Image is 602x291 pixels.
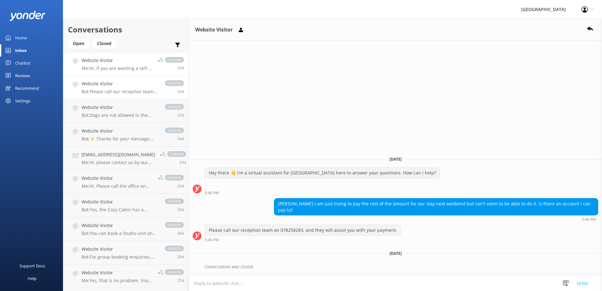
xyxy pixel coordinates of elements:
[92,40,119,47] a: Closed
[15,31,27,44] div: Home
[82,66,153,71] p: Me: Hi, If you are wanting a self-contained unit/room the mini stay is 5 days. There is no minimu...
[165,104,184,110] span: closed
[63,194,189,217] a: Website VisitorBot:Yes, the Cozy Cabin has a double bed and is suitable for up to 2 people. The H...
[63,146,189,170] a: [EMAIL_ADDRESS][DOMAIN_NAME]Me:Hi, please contact us by our email, we are not able to manager thi...
[274,198,598,215] div: [PERSON_NAME] I am just trying to pay the rest of the amount for our stay next weekend but can't ...
[165,246,184,251] span: closed
[274,217,598,221] div: Sep 21 2025 05:46pm (UTC +13:00) Pacific/Auckland
[68,40,92,47] a: Open
[63,217,189,241] a: Website VisitorBot:You can book a Studio unit on our website: [URL][DOMAIN_NAME].closed26d
[63,52,189,76] a: Website VisitorMe:Hi, If you are wanting a self-contained unit/room the mini stay is 5 days. Ther...
[82,207,159,213] p: Bot: Yes, the Cozy Cabin has a double bed and is suitable for up to 2 people. The Holiday Cabin a...
[28,272,37,285] div: Help
[177,254,184,260] span: Sep 18 2025 03:48pm (UTC +13:00) Pacific/Auckland
[9,11,46,21] img: yonder-white-logo.png
[177,89,184,94] span: Sep 21 2025 05:46pm (UTC +13:00) Pacific/Auckland
[165,269,184,275] span: closed
[82,128,159,134] h4: Website Visitor
[63,76,189,99] a: Website VisitorBot:Please call our reception team on 078258283, and they will assist you with you...
[63,170,189,194] a: Website VisitorMe:Hi, Please call the office on [PHONE_NUMBER] to make a booking. RHPP Office.clo...
[15,82,39,94] div: Recommend
[92,39,116,48] div: Closed
[205,261,598,272] div: Conversation was closed.
[63,265,189,288] a: Website VisitorMe:Yes, that is no problem. You can book them online or just give us a call.closed27d
[15,57,31,69] div: Chatbot
[205,238,219,242] strong: 5:46 PM
[15,44,27,57] div: Inbox
[63,241,189,265] a: Website VisitorBot:For group booking enquiries, please send an email to our Groups Co-Ordinator a...
[82,112,159,118] p: Bot: Dogs are not allowed in the park.
[20,260,45,272] div: Support Docs
[82,198,159,205] h4: Website Visitor
[68,24,184,36] h2: Conversations
[15,69,30,82] div: Reviews
[82,57,153,64] h4: Website Visitor
[205,225,401,236] div: Please call our reception team on 078258283, and they will assist you with your payment.
[165,198,184,204] span: closed
[177,65,184,71] span: Sep 21 2025 05:53pm (UTC +13:00) Pacific/Auckland
[205,191,440,195] div: Sep 21 2025 05:46pm (UTC +13:00) Pacific/Auckland
[82,269,153,276] h4: Website Visitor
[177,231,184,236] span: Sep 19 2025 08:45am (UTC +13:00) Pacific/Auckland
[82,278,153,283] p: Me: Yes, that is no problem. You can book them online or just give us a call.
[193,261,598,272] div: 2025-09-25T18:02:57.082
[82,104,159,111] h4: Website Visitor
[386,157,406,162] span: [DATE]
[68,39,89,48] div: Open
[82,89,159,94] p: Bot: Please call our reception team on 078258283, and they will assist you with your payment.
[82,231,159,236] p: Bot: You can book a Studio unit on our website: [URL][DOMAIN_NAME].
[82,254,159,260] p: Bot: For group booking enquiries, please send an email to our Groups Co-Ordinator at [EMAIL_ADDRE...
[82,151,155,158] h4: [EMAIL_ADDRESS][DOMAIN_NAME]
[177,183,184,189] span: Sep 20 2025 03:26pm (UTC +13:00) Pacific/Auckland
[82,246,159,253] h4: Website Visitor
[386,251,406,256] span: [DATE]
[165,222,184,228] span: closed
[165,80,184,86] span: closed
[165,57,184,63] span: closed
[167,151,186,157] span: closed
[195,26,233,34] h3: Website Visitor
[82,80,159,87] h4: Website Visitor
[82,183,153,189] p: Me: Hi, Please call the office on [PHONE_NUMBER] to make a booking. RHPP Office.
[177,112,184,118] span: Sep 21 2025 02:46pm (UTC +13:00) Pacific/Auckland
[165,128,184,133] span: closed
[179,160,186,165] span: Sep 20 2025 04:26pm (UTC +13:00) Pacific/Auckland
[63,123,189,146] a: Website VisitorBot:⚡ Thanks for your message, we'll get back to you as soon as we can. You're als...
[177,136,184,141] span: Sep 21 2025 10:05am (UTC +13:00) Pacific/Auckland
[15,94,30,107] div: Settings
[177,207,184,212] span: Sep 20 2025 10:16am (UTC +13:00) Pacific/Auckland
[205,191,219,195] strong: 5:46 PM
[165,175,184,180] span: closed
[82,160,155,165] p: Me: Hi, please contact us by our email, we are not able to manager this enquiry on this platform....
[582,218,596,221] strong: 5:46 PM
[82,222,159,229] h4: Website Visitor
[205,168,440,178] div: Hey there 👋 I'm a virtual assistant for [GEOGRAPHIC_DATA] here to answer your questions. How can ...
[63,99,189,123] a: Website VisitorBot:Dogs are not allowed in the park.closed23d
[177,278,184,283] span: Sep 17 2025 05:31pm (UTC +13:00) Pacific/Auckland
[82,175,153,182] h4: Website Visitor
[82,136,159,142] p: Bot: ⚡ Thanks for your message, we'll get back to you as soon as we can. You're also welcome to k...
[205,237,401,242] div: Sep 21 2025 05:46pm (UTC +13:00) Pacific/Auckland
